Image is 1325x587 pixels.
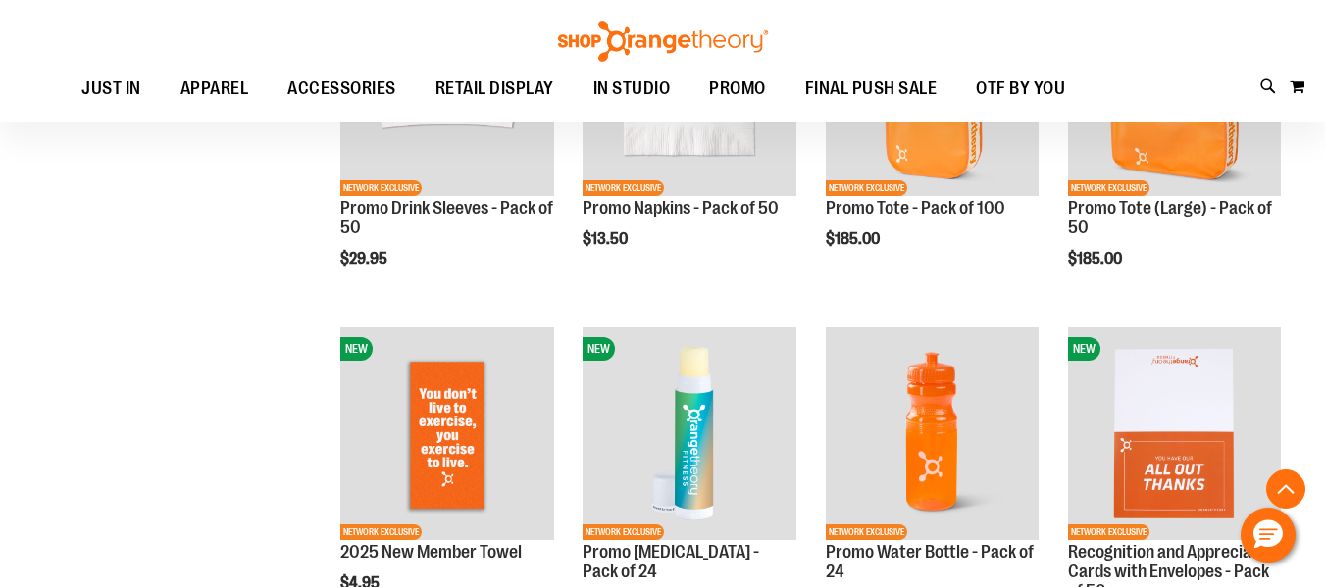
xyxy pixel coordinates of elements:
[161,67,269,112] a: APPAREL
[1068,327,1281,543] a: Recognition and Appreciation Cards with Envelopes - Pack of 50NEWNETWORK EXCLUSIVE
[62,67,161,112] a: JUST IN
[435,67,554,111] span: RETAIL DISPLAY
[826,327,1039,543] a: Promo Water Bottle - Pack of 24NETWORK EXCLUSIVE
[583,337,615,361] span: NEW
[340,327,553,540] img: OTF 2025 New Member Towel
[180,67,249,111] span: APPAREL
[583,180,664,196] span: NETWORK EXCLUSIVE
[1068,524,1149,540] span: NETWORK EXCLUSIVE
[709,67,766,111] span: PROMO
[340,542,522,562] a: 2025 New Member Towel
[583,198,779,218] a: Promo Napkins - Pack of 50
[1068,250,1125,268] span: $185.00
[81,67,141,111] span: JUST IN
[583,327,795,540] img: Promo Lip Balm - Pack of 24
[340,327,553,543] a: OTF 2025 New Member TowelNEWNETWORK EXCLUSIVE
[956,67,1085,112] a: OTF BY YOU
[340,337,373,361] span: NEW
[826,230,883,248] span: $185.00
[268,67,416,112] a: ACCESSORIES
[826,327,1039,540] img: Promo Water Bottle - Pack of 24
[583,542,759,581] a: Promo [MEDICAL_DATA] - Pack of 24
[1068,327,1281,540] img: Recognition and Appreciation Cards with Envelopes - Pack of 50
[574,67,690,112] a: IN STUDIO
[583,230,631,248] span: $13.50
[555,21,771,62] img: Shop Orangetheory
[593,67,671,111] span: IN STUDIO
[340,180,422,196] span: NETWORK EXCLUSIVE
[1068,337,1100,361] span: NEW
[805,67,938,111] span: FINAL PUSH SALE
[340,198,553,237] a: Promo Drink Sleeves - Pack of 50
[1068,180,1149,196] span: NETWORK EXCLUSIVE
[826,180,907,196] span: NETWORK EXCLUSIVE
[340,524,422,540] span: NETWORK EXCLUSIVE
[689,67,786,111] a: PROMO
[1068,198,1272,237] a: Promo Tote (Large) - Pack of 50
[786,67,957,112] a: FINAL PUSH SALE
[976,67,1065,111] span: OTF BY YOU
[340,250,390,268] span: $29.95
[826,198,1005,218] a: Promo Tote - Pack of 100
[826,542,1034,581] a: Promo Water Bottle - Pack of 24
[1266,469,1305,509] button: Back To Top
[583,524,664,540] span: NETWORK EXCLUSIVE
[287,67,396,111] span: ACCESSORIES
[1241,508,1296,563] button: Hello, have a question? Let’s chat.
[416,67,574,112] a: RETAIL DISPLAY
[583,327,795,543] a: Promo Lip Balm - Pack of 24NEWNETWORK EXCLUSIVE
[826,524,907,540] span: NETWORK EXCLUSIVE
